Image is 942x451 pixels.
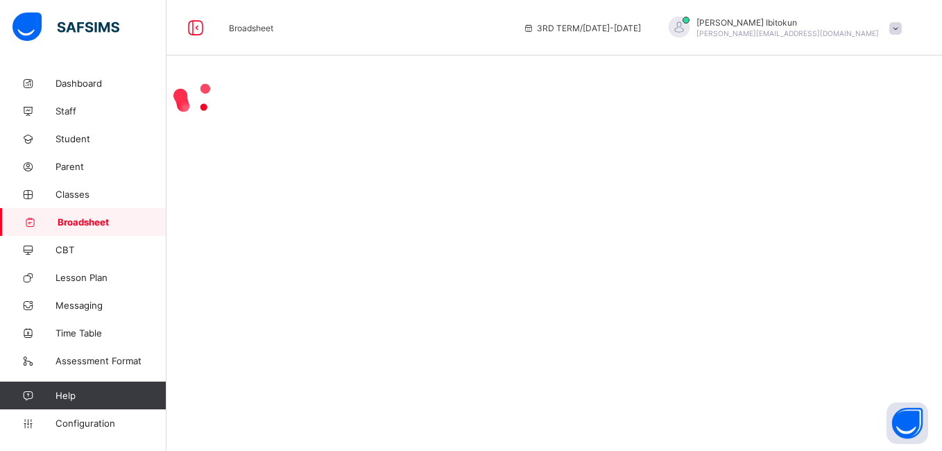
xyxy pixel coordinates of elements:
span: Lesson Plan [55,272,166,283]
div: OlufemiIbitokun [655,17,909,40]
span: session/term information [523,23,641,33]
span: Classes [55,189,166,200]
span: Student [55,133,166,144]
span: [PERSON_NAME][EMAIL_ADDRESS][DOMAIN_NAME] [696,29,879,37]
span: Assessment Format [55,355,166,366]
span: Configuration [55,418,166,429]
span: Staff [55,105,166,117]
span: [PERSON_NAME] Ibitokun [696,17,879,28]
span: Help [55,390,166,401]
span: Dashboard [55,78,166,89]
span: Broadsheet [229,23,273,33]
span: Parent [55,161,166,172]
span: CBT [55,244,166,255]
span: Time Table [55,327,166,339]
img: safsims [12,12,119,42]
button: Open asap [887,402,928,444]
span: Messaging [55,300,166,311]
span: Broadsheet [58,216,166,228]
